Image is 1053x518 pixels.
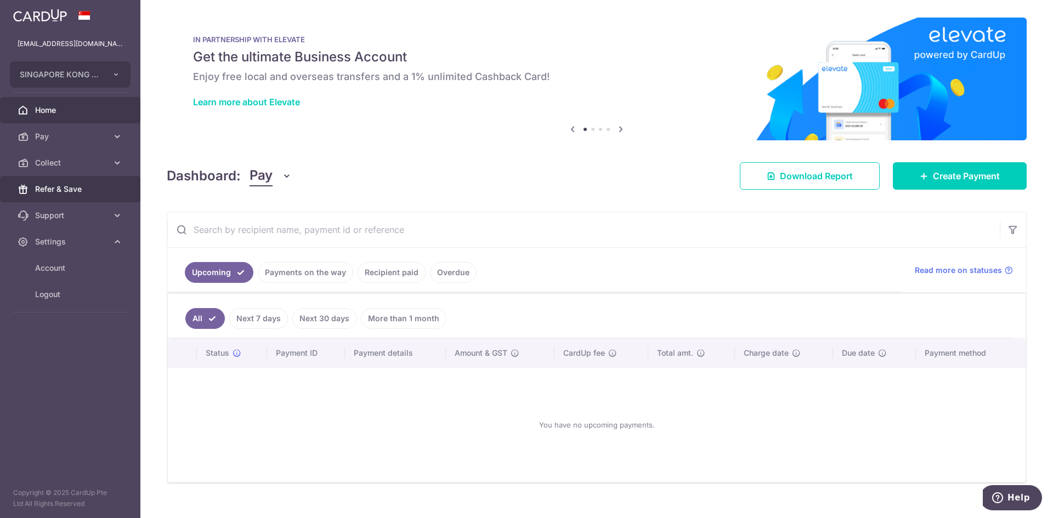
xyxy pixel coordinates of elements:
[915,265,1013,276] a: Read more on statuses
[167,212,1000,247] input: Search by recipient name, payment id or reference
[35,184,107,195] span: Refer & Save
[430,262,477,283] a: Overdue
[915,265,1002,276] span: Read more on statuses
[18,38,123,49] p: [EMAIL_ADDRESS][DOMAIN_NAME]
[345,339,446,367] th: Payment details
[983,485,1042,513] iframe: Opens a widget where you can find more information
[250,166,273,186] span: Pay
[229,308,288,329] a: Next 7 days
[193,70,1000,83] h6: Enjoy free local and overseas transfers and a 1% unlimited Cashback Card!
[933,169,1000,183] span: Create Payment
[206,348,229,358] span: Status
[744,348,789,358] span: Charge date
[780,169,853,183] span: Download Report
[193,35,1000,44] p: IN PARTNERSHIP WITH ELEVATE
[35,157,107,168] span: Collect
[361,308,446,329] a: More than 1 month
[916,339,1026,367] th: Payment method
[35,263,107,274] span: Account
[20,69,101,80] span: SINGAPORE KONG HONG LANCRE PTE. LTD.
[35,236,107,247] span: Settings
[563,348,605,358] span: CardUp fee
[258,262,353,283] a: Payments on the way
[740,162,880,190] a: Download Report
[181,377,1012,473] div: You have no upcoming payments.
[250,166,292,186] button: Pay
[35,131,107,142] span: Pay
[35,105,107,116] span: Home
[455,348,507,358] span: Amount & GST
[267,339,345,367] th: Payment ID
[10,61,131,88] button: SINGAPORE KONG HONG LANCRE PTE. LTD.
[657,348,693,358] span: Total amt.
[167,18,1027,140] img: Renovation banner
[193,48,1000,66] h5: Get the ultimate Business Account
[35,210,107,221] span: Support
[292,308,356,329] a: Next 30 days
[842,348,875,358] span: Due date
[185,308,225,329] a: All
[358,262,426,283] a: Recipient paid
[893,162,1027,190] a: Create Payment
[35,289,107,300] span: Logout
[193,96,300,107] a: Learn more about Elevate
[167,166,241,186] h4: Dashboard:
[185,262,253,283] a: Upcoming
[13,9,67,22] img: CardUp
